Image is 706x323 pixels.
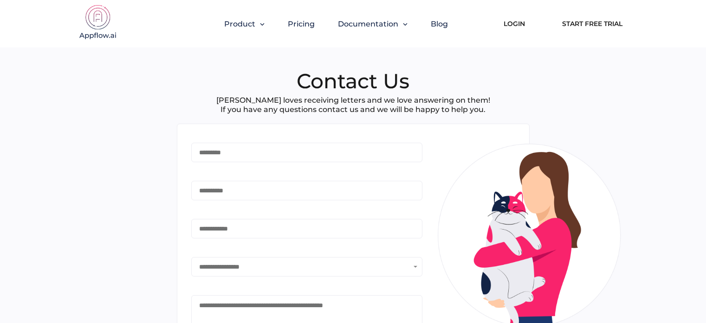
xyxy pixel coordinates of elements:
a: Login [490,13,539,34]
a: Blog [431,20,448,28]
span: Product [224,20,255,28]
img: appflow.ai-logo [75,5,121,42]
h1: Contact Us [297,71,409,91]
a: Start Free Trial [553,13,632,34]
a: Pricing [288,20,315,28]
span: Documentation [338,20,398,28]
p: [PERSON_NAME] loves receiving letters and we love answering on them! If you have any questions co... [216,96,490,114]
button: Documentation [338,20,408,28]
button: Product [224,20,265,28]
